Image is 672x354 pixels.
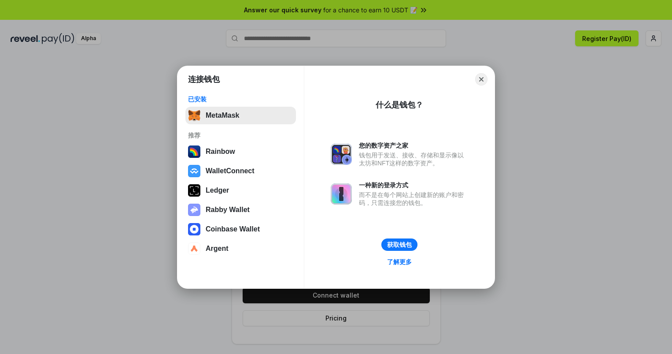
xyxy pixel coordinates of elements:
div: 什么是钱包？ [376,100,423,110]
div: Coinbase Wallet [206,225,260,233]
button: Rainbow [185,143,296,160]
button: Coinbase Wallet [185,220,296,238]
div: 了解更多 [387,258,412,266]
div: 已安装 [188,95,293,103]
img: svg+xml,%3Csvg%20xmlns%3D%22http%3A%2F%2Fwww.w3.org%2F2000%2Fsvg%22%20fill%3D%22none%22%20viewBox... [188,204,200,216]
div: Argent [206,245,229,253]
img: svg+xml,%3Csvg%20xmlns%3D%22http%3A%2F%2Fwww.w3.org%2F2000%2Fsvg%22%20fill%3D%22none%22%20viewBox... [331,144,352,165]
div: Ledger [206,186,229,194]
div: MetaMask [206,112,239,119]
img: svg+xml,%3Csvg%20xmlns%3D%22http%3A%2F%2Fwww.w3.org%2F2000%2Fsvg%22%20width%3D%2228%22%20height%3... [188,184,200,197]
img: svg+xml,%3Csvg%20fill%3D%22none%22%20height%3D%2233%22%20viewBox%3D%220%200%2035%2033%22%20width%... [188,109,200,122]
button: 获取钱包 [381,238,417,251]
button: Rabby Wallet [185,201,296,219]
button: MetaMask [185,107,296,124]
h1: 连接钱包 [188,74,220,85]
img: svg+xml,%3Csvg%20xmlns%3D%22http%3A%2F%2Fwww.w3.org%2F2000%2Fsvg%22%20fill%3D%22none%22%20viewBox... [331,183,352,205]
div: 而不是在每个网站上创建新的账户和密码，只需连接您的钱包。 [359,191,468,207]
img: svg+xml,%3Csvg%20width%3D%2228%22%20height%3D%2228%22%20viewBox%3D%220%200%2028%2028%22%20fill%3D... [188,242,200,255]
img: svg+xml,%3Csvg%20width%3D%2228%22%20height%3D%2228%22%20viewBox%3D%220%200%2028%2028%22%20fill%3D... [188,223,200,235]
div: 推荐 [188,131,293,139]
img: svg+xml,%3Csvg%20width%3D%22120%22%20height%3D%22120%22%20viewBox%3D%220%200%20120%20120%22%20fil... [188,145,200,158]
a: 了解更多 [382,256,417,268]
button: Ledger [185,182,296,199]
div: 钱包用于发送、接收、存储和显示像以太坊和NFT这样的数字资产。 [359,151,468,167]
button: Argent [185,240,296,257]
div: Rainbow [206,148,235,156]
button: WalletConnect [185,162,296,180]
button: Close [475,73,487,86]
div: Rabby Wallet [206,206,250,214]
div: 一种新的登录方式 [359,181,468,189]
div: 您的数字资产之家 [359,142,468,149]
img: svg+xml,%3Csvg%20width%3D%2228%22%20height%3D%2228%22%20viewBox%3D%220%200%2028%2028%22%20fill%3D... [188,165,200,177]
div: WalletConnect [206,167,255,175]
div: 获取钱包 [387,241,412,249]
